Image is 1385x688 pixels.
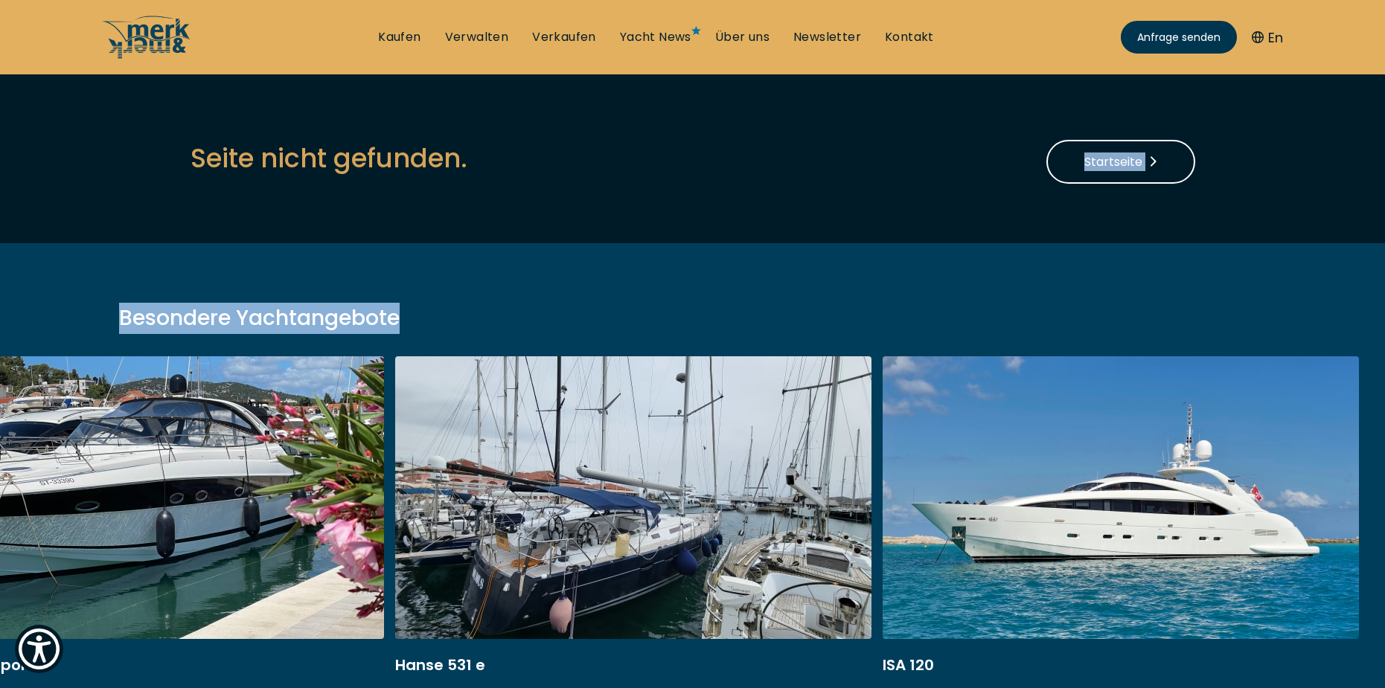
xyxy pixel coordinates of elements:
a: Yacht News [620,29,691,45]
h3: Seite nicht gefunden. [191,140,467,176]
a: Verkaufen [532,29,596,45]
a: Anfrage senden [1121,21,1237,54]
span: Startseite [1084,152,1157,171]
a: Kontakt [885,29,934,45]
a: Startseite [1046,140,1195,184]
a: Verwalten [445,29,509,45]
span: Anfrage senden [1137,30,1221,45]
button: En [1252,28,1283,48]
button: Show Accessibility Preferences [15,625,63,673]
a: Kaufen [378,29,420,45]
a: Newsletter [793,29,861,45]
a: Über uns [715,29,770,45]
